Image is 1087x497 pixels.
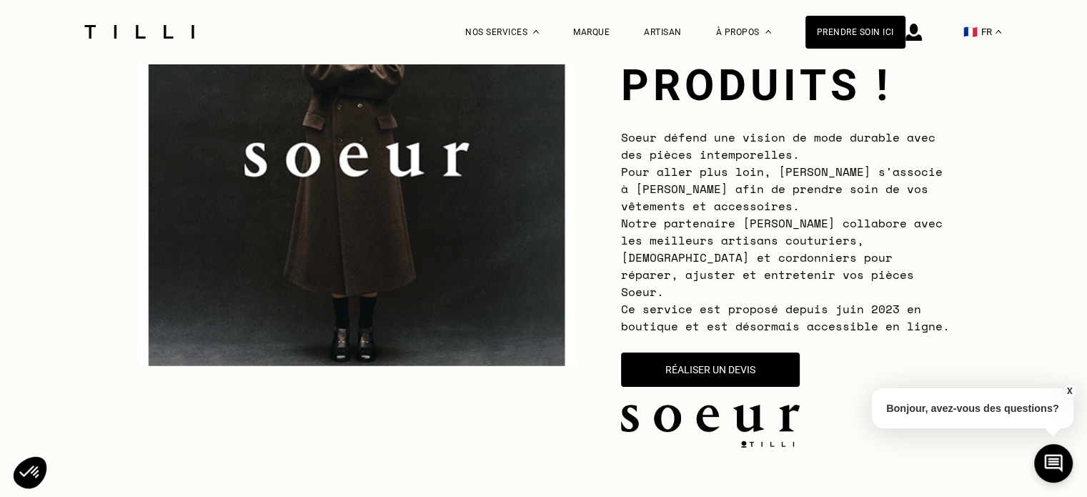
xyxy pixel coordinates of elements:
[1062,383,1076,399] button: X
[79,25,199,39] img: Logo du service de couturière Tilli
[644,27,682,37] a: Artisan
[621,405,800,432] img: soeur.logo.png
[621,353,800,387] button: Réaliser un devis
[573,27,610,37] a: Marque
[735,441,800,448] img: logo Tilli
[963,25,978,39] span: 🇫🇷
[996,30,1001,34] img: menu déroulant
[905,24,922,41] img: icône connexion
[621,129,950,335] span: Soeur défend une vision de mode durable avec des pièces intemporelles. Pour aller plus loin, [PER...
[805,16,905,49] a: Prendre soin ici
[533,30,539,34] img: Menu déroulant
[765,30,771,34] img: Menu déroulant à propos
[872,388,1073,428] p: Bonjour, avez-vous des questions?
